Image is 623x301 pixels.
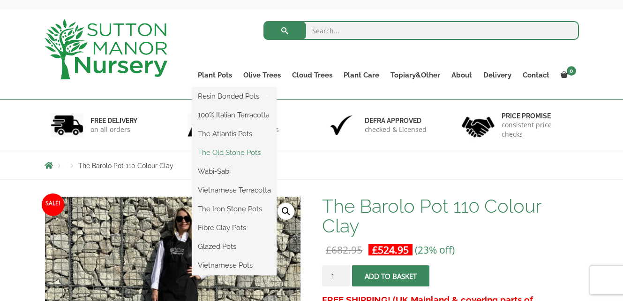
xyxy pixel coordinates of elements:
a: Wabi-Sabi [192,164,277,178]
span: £ [372,243,378,256]
a: Olive Trees [238,69,286,82]
button: Add to basket [352,265,429,286]
a: Contact [517,69,555,82]
input: Product quantity [322,265,350,286]
a: Vietnamese Terracotta [192,183,277,197]
span: 0 [567,66,576,76]
img: 1.jpg [51,113,83,137]
a: Fibre Clay Pots [192,221,277,235]
a: The Iron Stone Pots [192,202,277,216]
a: View full-screen image gallery [278,203,294,220]
a: Topiary&Other [385,69,446,82]
span: (23% off) [415,243,455,256]
a: Cloud Trees [286,69,338,82]
img: 4.jpg [462,111,495,139]
bdi: 524.95 [372,243,409,256]
p: on all orders [90,125,137,134]
a: Vietnamese Pots [192,258,277,272]
bdi: 682.95 [326,243,362,256]
a: Plant Pots [192,69,238,82]
nav: Breadcrumbs [45,162,579,169]
a: Delivery [478,69,517,82]
h1: The Barolo Pot 110 Colour Clay [322,196,578,236]
a: Plant Care [338,69,385,82]
p: checked & Licensed [365,125,427,134]
span: The Barolo Pot 110 Colour Clay [78,162,173,170]
h6: Defra approved [365,116,427,125]
img: 3.jpg [325,113,358,137]
img: logo [45,19,167,79]
a: Resin Bonded Pots [192,89,277,103]
p: consistent price checks [502,120,573,139]
a: Glazed Pots [192,239,277,254]
span: £ [326,243,331,256]
h6: FREE DELIVERY [90,116,137,125]
h6: Price promise [502,112,573,120]
a: The Old Stone Pots [192,146,277,160]
a: 0 [555,69,579,82]
a: About [446,69,478,82]
input: Search... [263,21,579,40]
img: 2.jpg [188,113,220,137]
a: The Atlantis Pots [192,127,277,141]
a: 100% Italian Terracotta [192,108,277,122]
span: Sale! [42,193,64,216]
